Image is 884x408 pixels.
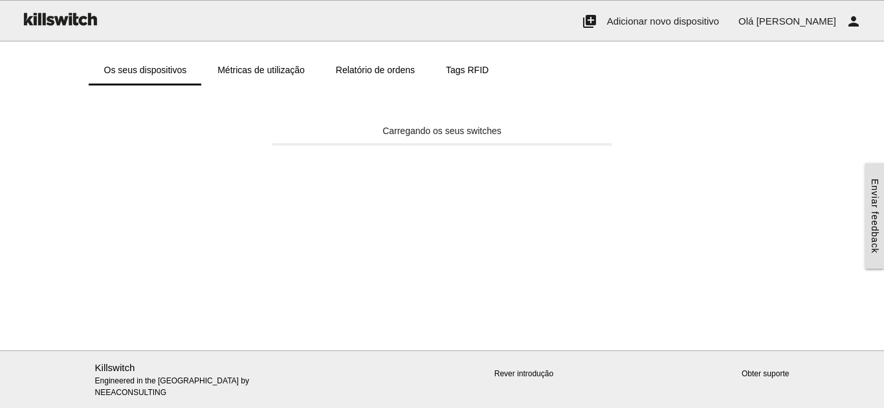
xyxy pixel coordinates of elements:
[742,369,789,378] a: Obter suporte
[846,1,861,42] i: person
[865,163,884,269] a: Enviar feedback
[202,54,320,85] a: Métricas de utilização
[607,16,719,27] span: Adicionar novo dispositivo
[430,54,504,85] a: Tags RFID
[582,1,597,42] i: add_to_photos
[494,369,553,378] a: Rever introdução
[89,54,203,85] a: Os seus dispositivos
[19,1,100,37] img: ks-logo-black-160-b.png
[738,16,753,27] span: Olá
[272,124,612,138] div: Carregando os seus switches
[95,362,135,373] a: Killswitch
[95,361,318,399] p: Engineered in the [GEOGRAPHIC_DATA] by NEEACONSULTING
[320,54,430,85] a: Relatório de ordens
[757,16,836,27] span: [PERSON_NAME]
